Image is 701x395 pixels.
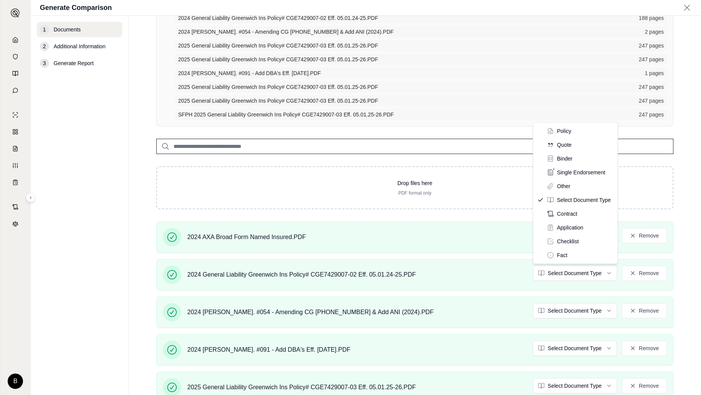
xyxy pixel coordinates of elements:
[557,224,583,231] span: Application
[557,210,577,218] span: Contract
[557,155,572,162] span: Binder
[557,196,611,204] span: Select Document Type
[557,251,567,259] span: Fact
[557,169,605,176] span: Single Endorsement
[557,238,579,245] span: Checklist
[557,182,570,190] span: Other
[557,127,571,135] span: Policy
[557,141,572,149] span: Quote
